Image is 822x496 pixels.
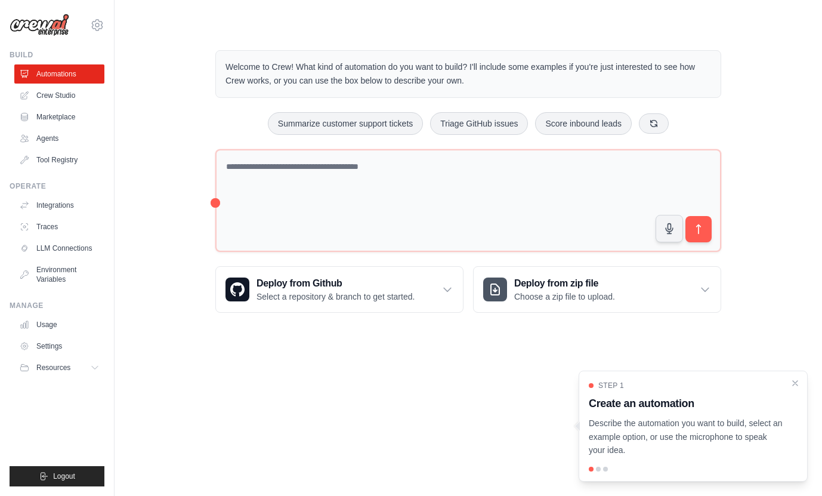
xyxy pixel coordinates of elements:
[14,337,104,356] a: Settings
[514,276,615,291] h3: Deploy from zip file
[589,395,783,412] h3: Create an automation
[268,112,423,135] button: Summarize customer support tickets
[14,196,104,215] a: Integrations
[14,129,104,148] a: Agents
[10,181,104,191] div: Operate
[14,358,104,377] button: Resources
[257,291,415,303] p: Select a repository & branch to get started.
[10,14,69,36] img: Logo
[14,86,104,105] a: Crew Studio
[430,112,528,135] button: Triage GitHub issues
[225,60,711,88] p: Welcome to Crew! What kind of automation do you want to build? I'll include some examples if you'...
[589,417,783,457] p: Describe the automation you want to build, select an example option, or use the microphone to spe...
[598,381,624,390] span: Step 1
[14,217,104,236] a: Traces
[53,472,75,481] span: Logout
[257,276,415,291] h3: Deploy from Github
[36,363,70,372] span: Resources
[14,64,104,84] a: Automations
[10,466,104,486] button: Logout
[514,291,615,303] p: Choose a zip file to upload.
[14,150,104,170] a: Tool Registry
[14,260,104,289] a: Environment Variables
[535,112,632,135] button: Score inbound leads
[14,239,104,258] a: LLM Connections
[10,50,104,60] div: Build
[10,301,104,310] div: Manage
[14,107,104,127] a: Marketplace
[790,378,800,388] button: Close walkthrough
[14,315,104,334] a: Usage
